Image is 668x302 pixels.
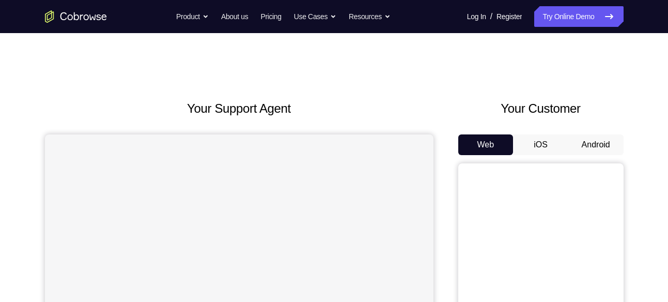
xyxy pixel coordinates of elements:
[45,10,107,23] a: Go to the home page
[490,10,492,23] span: /
[513,134,568,155] button: iOS
[534,6,623,27] a: Try Online Demo
[458,134,514,155] button: Web
[349,6,391,27] button: Resources
[221,6,248,27] a: About us
[568,134,624,155] button: Android
[496,6,522,27] a: Register
[260,6,281,27] a: Pricing
[458,99,624,118] h2: Your Customer
[467,6,486,27] a: Log In
[45,99,433,118] h2: Your Support Agent
[294,6,336,27] button: Use Cases
[176,6,209,27] button: Product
